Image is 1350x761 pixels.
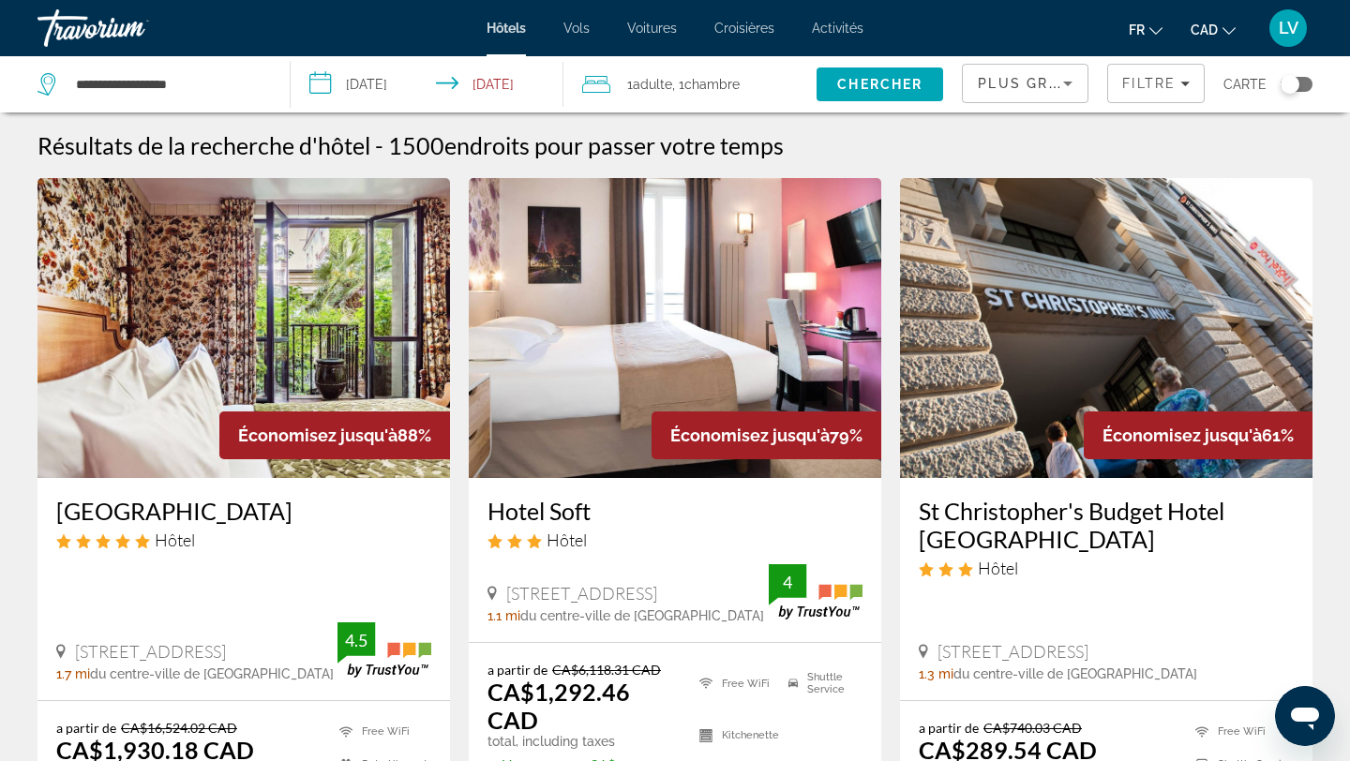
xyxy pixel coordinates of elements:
[90,666,334,681] span: du centre-ville de [GEOGRAPHIC_DATA]
[919,497,1294,553] a: St Christopher's Budget Hotel [GEOGRAPHIC_DATA]
[330,720,431,743] li: Free WiFi
[1122,76,1176,91] span: Filtre
[779,662,862,705] li: Shuttle Service
[919,666,953,681] span: 1.3 mi
[75,641,226,662] span: [STREET_ADDRESS]
[238,425,397,445] span: Économisez jusqu'à
[520,608,764,623] span: du centre-ville de [GEOGRAPHIC_DATA]
[670,425,830,445] span: Économisez jusqu'à
[487,678,630,734] ins: CA$1,292.46 CAD
[56,720,116,736] span: a partir de
[652,411,881,459] div: 79%
[1084,411,1312,459] div: 61%
[487,608,520,623] span: 1.1 mi
[1191,16,1236,43] button: Change currency
[978,558,1018,578] span: Hôtel
[37,4,225,52] a: Travorium
[337,629,375,651] div: 4.5
[56,497,431,525] a: [GEOGRAPHIC_DATA]
[487,497,862,525] a: Hotel Soft
[837,77,922,92] span: Chercher
[375,131,383,159] span: -
[121,720,237,736] del: CA$16,524.02 CAD
[633,77,672,92] span: Adulte
[506,583,657,604] span: [STREET_ADDRESS]
[487,734,676,749] p: total, including taxes
[769,564,862,619] img: TrustYou guest rating badge
[1107,64,1205,103] button: Filters
[37,131,370,159] h1: Résultats de la recherche d'hôtel
[487,21,526,36] a: Hôtels
[684,77,740,92] span: Chambre
[900,178,1312,478] img: St Christopher's Budget Hotel Paris
[1223,71,1267,97] span: Carte
[1191,22,1218,37] span: CAD
[487,530,862,550] div: 3 star Hotel
[817,67,943,101] button: Search
[487,662,547,678] span: a partir de
[978,72,1072,95] mat-select: Sort by
[690,714,779,757] li: Kitchenette
[563,21,590,36] a: Vols
[56,666,90,681] span: 1.7 mi
[627,21,677,36] a: Voitures
[1264,8,1312,48] button: User Menu
[56,530,431,550] div: 5 star Hotel
[74,70,262,98] input: Search hotel destination
[337,622,431,678] img: TrustYou guest rating badge
[919,720,979,736] span: a partir de
[690,662,779,705] li: Free WiFi
[469,178,881,478] img: Hotel Soft
[769,571,806,593] div: 4
[219,411,450,459] div: 88%
[978,76,1202,91] span: Plus grandes économies
[444,131,784,159] span: endroits pour passer votre temps
[672,71,740,97] span: , 1
[563,56,817,112] button: Travelers: 1 adult, 0 children
[937,641,1088,662] span: [STREET_ADDRESS]
[812,21,863,36] a: Activités
[1129,22,1145,37] span: fr
[547,530,587,550] span: Hôtel
[1186,720,1294,743] li: Free WiFi
[1102,425,1262,445] span: Économisez jusqu'à
[1279,19,1298,37] span: LV
[1275,686,1335,746] iframe: Bouton de lancement de la fenêtre de messagerie
[291,56,562,112] button: Select check in and out date
[1129,16,1162,43] button: Change language
[37,178,450,478] img: Hôtel Eldorado
[388,131,784,159] h2: 1500
[155,530,195,550] span: Hôtel
[983,720,1082,736] del: CA$740.03 CAD
[627,71,672,97] span: 1
[552,662,661,678] del: CA$6,118.31 CAD
[1267,76,1312,93] button: Toggle map
[714,21,774,36] a: Croisières
[919,558,1294,578] div: 3 star Hotel
[953,666,1197,681] span: du centre-ville de [GEOGRAPHIC_DATA]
